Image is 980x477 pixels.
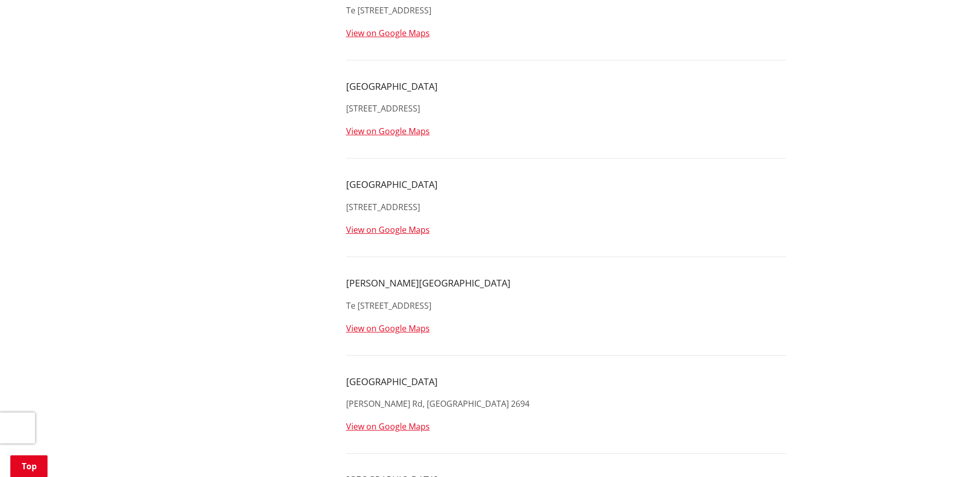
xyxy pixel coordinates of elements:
h4: [GEOGRAPHIC_DATA] [346,179,786,190]
p: Te [STREET_ADDRESS] [346,299,786,312]
iframe: Messenger Launcher [932,434,970,471]
h4: [GEOGRAPHIC_DATA] [346,376,786,388]
p: Te [STREET_ADDRESS] [346,4,786,17]
a: View on Google Maps [346,125,430,137]
p: [STREET_ADDRESS] [346,102,786,115]
p: [STREET_ADDRESS] [346,201,786,213]
h4: [PERSON_NAME][GEOGRAPHIC_DATA] [346,278,786,289]
h4: [GEOGRAPHIC_DATA] [346,81,786,92]
a: View on Google Maps [346,421,430,432]
a: View on Google Maps [346,224,430,235]
a: View on Google Maps [346,27,430,39]
p: [PERSON_NAME] Rd, [GEOGRAPHIC_DATA] 2694 [346,397,786,410]
a: Top [10,455,48,477]
a: View on Google Maps [346,323,430,334]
